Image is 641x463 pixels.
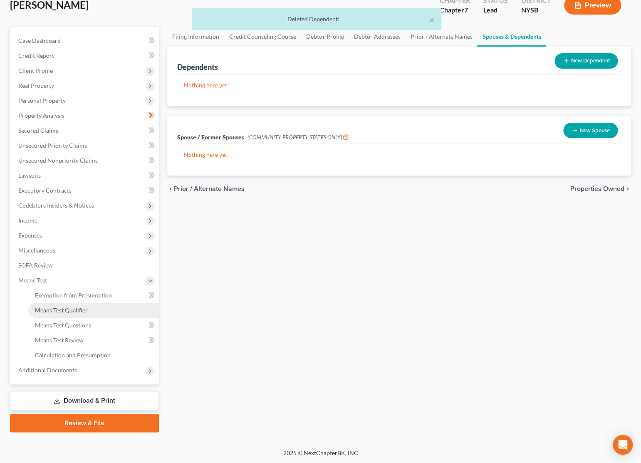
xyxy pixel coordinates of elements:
[18,187,72,194] span: Executory Contracts
[28,348,159,363] a: Calculation and Presumption
[12,138,159,153] a: Unsecured Priority Claims
[174,186,245,192] span: Prior / Alternate Names
[18,172,41,179] span: Lawsuits
[429,15,435,25] button: ×
[301,27,349,47] a: Debtor Profile
[18,366,77,374] span: Additional Documents
[483,5,507,15] div: Lead
[477,27,546,47] a: Spouses & Dependents
[624,186,631,192] i: chevron_right
[18,277,47,284] span: Means Test
[35,322,91,329] span: Means Test Questions
[184,81,614,89] p: Nothing here yet!
[177,134,244,141] span: Spouse / Former Spouses
[12,33,159,48] a: Case Dashboard
[570,186,624,192] span: Properties Owned
[18,157,98,164] span: Unsecured Nonpriority Claims
[35,352,111,359] span: Calculation and Presumption
[464,6,468,14] span: 7
[198,15,435,23] div: Deleted Dependent!
[224,27,301,47] a: Credit Counseling Course
[12,258,159,273] a: SOFA Review
[18,202,94,209] span: Codebtors Insiders & Notices
[18,67,53,74] span: Client Profile
[177,62,218,72] div: Dependents
[405,27,477,47] a: Prior / Alternate Names
[12,108,159,123] a: Property Analysis
[12,153,159,168] a: Unsecured Nonpriority Claims
[613,435,633,455] div: Open Intercom Messenger
[18,82,54,89] span: Real Property
[570,186,631,192] button: Properties Owned chevron_right
[28,333,159,348] a: Means Test Review
[554,53,618,69] button: New Dependent
[18,142,87,149] span: Unsecured Priority Claims
[18,97,66,104] span: Personal Property
[18,37,61,44] span: Case Dashboard
[349,27,405,47] a: Debtor Addresses
[167,27,224,47] a: Filing Information
[35,337,84,344] span: Means Test Review
[18,217,37,224] span: Income
[28,303,159,318] a: Means Test Qualifier
[184,151,614,159] p: Nothing here yet!
[12,168,159,183] a: Lawsuits
[167,186,245,192] button: chevron_left Prior / Alternate Names
[28,288,159,303] a: Exemption from Presumption
[563,123,618,138] button: New Spouse
[35,292,112,299] span: Exemption from Presumption
[18,247,55,254] span: Miscellaneous
[12,123,159,138] a: Secured Claims
[35,307,88,314] span: Means Test Qualifier
[18,262,53,269] span: SOFA Review
[18,127,58,134] span: Secured Claims
[18,52,54,59] span: Credit Report
[247,134,349,141] span: (COMMUNITY PROPERTY STATES ONLY)
[28,318,159,333] a: Means Test Questions
[10,391,159,411] a: Download & Print
[167,186,174,192] i: chevron_left
[439,5,470,15] div: Chapter
[18,112,64,119] span: Property Analysis
[18,232,42,239] span: Expenses
[12,183,159,198] a: Executory Contracts
[521,5,551,15] div: NYSB
[12,48,159,63] a: Credit Report
[10,414,159,432] a: Review & File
